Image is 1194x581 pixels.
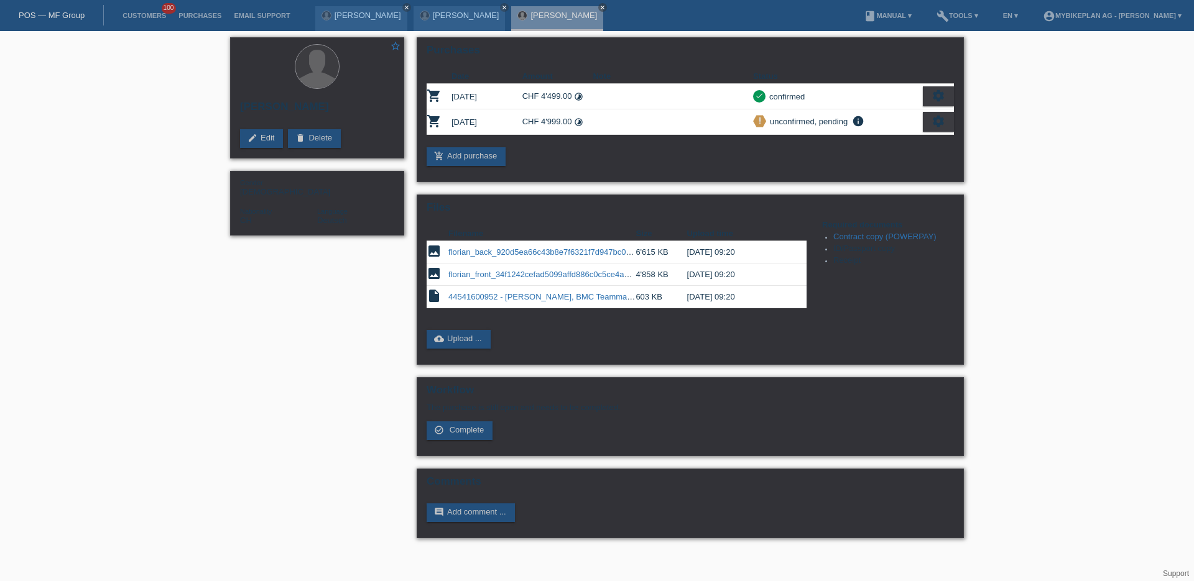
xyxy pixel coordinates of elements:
a: Contract copy (POWERPAY) [833,232,937,241]
p: The purchase is still open and needs to be completed. [427,403,954,412]
i: star_border [390,40,401,52]
td: 6'615 KB [636,241,687,263]
th: Size [636,226,687,241]
th: Upload time [687,226,789,241]
i: close [501,4,507,11]
td: [DATE] 09:20 [687,263,789,286]
i: image [427,244,442,258]
a: florian_back_920d5ea66c43b8e7f6321f7d947bc08a.jpeg [448,247,652,257]
i: build [937,10,949,22]
div: [DEMOGRAPHIC_DATA] [240,178,317,196]
span: 100 [162,3,177,14]
th: Amount [522,69,593,84]
a: account_circleMybikeplan AG - [PERSON_NAME] ▾ [1037,12,1188,19]
i: priority_high [756,116,764,125]
td: [DATE] [451,109,522,135]
h4: Required documents [822,220,954,229]
i: close [404,4,410,11]
a: [PERSON_NAME] [530,11,597,20]
i: POSP00028017 [427,114,442,129]
h2: Purchases [427,44,954,63]
i: Instalments (48 instalments) [574,92,583,101]
a: Purchases [172,12,228,19]
h2: Workflow [427,384,954,403]
span: Switzerland [240,216,252,225]
a: close [402,3,411,12]
i: comment [434,507,444,517]
h2: [PERSON_NAME] [240,101,394,119]
div: confirmed [766,90,805,103]
a: EN ▾ [997,12,1024,19]
i: insert_drive_file [427,288,442,303]
li: Receipt [833,255,954,267]
td: [DATE] [451,84,522,109]
a: Customers [116,12,172,19]
li: ID/Passport copy [833,244,954,255]
td: 4'858 KB [636,263,687,286]
a: Email Support [228,12,296,19]
a: commentAdd comment ... [427,503,515,522]
i: Instalments (48 instalments) [574,117,583,127]
i: delete [295,133,305,143]
h2: Comments [427,475,954,494]
a: Support [1163,569,1189,578]
a: check_circle_outline Complete [427,421,493,440]
i: book [864,10,876,22]
i: settings [932,114,945,128]
a: close [500,3,509,12]
a: [PERSON_NAME] [433,11,499,20]
a: star_border [390,40,401,53]
i: info [851,115,866,127]
a: bookManual ▾ [858,12,918,19]
td: [DATE] 09:20 [687,241,789,263]
span: Gender [240,179,263,186]
td: CHF 4'999.00 [522,109,593,135]
a: add_shopping_cartAdd purchase [427,147,506,166]
span: Deutsch [317,216,347,225]
i: close [599,4,606,11]
i: account_circle [1043,10,1055,22]
a: editEdit [240,129,283,148]
span: Language [317,208,348,215]
i: image [427,266,442,281]
i: add_shopping_cart [434,151,444,161]
i: cloud_upload [434,334,444,344]
a: close [598,3,607,12]
a: florian_front_34f1242cefad5099affd886c0c5ce4a5.jpeg [448,270,646,279]
th: Status [753,69,923,84]
th: Date [451,69,522,84]
i: settings [932,89,945,103]
a: 44541600952 - [PERSON_NAME], BMC Teammachine SLR TWO.pdf [448,292,699,301]
th: Filename [448,226,636,241]
div: unconfirmed, pending [766,115,848,128]
a: POS — MF Group [19,11,85,20]
i: check_circle_outline [434,425,444,435]
a: deleteDelete [288,129,341,148]
th: Note [593,69,753,84]
a: [PERSON_NAME] [335,11,401,20]
a: cloud_uploadUpload ... [427,330,491,349]
a: buildTools ▾ [930,12,984,19]
td: 603 KB [636,286,687,308]
td: CHF 4'499.00 [522,84,593,109]
td: [DATE] 09:20 [687,286,789,308]
span: Nationality [240,208,272,215]
h2: Files [427,201,954,220]
i: edit [248,133,257,143]
i: POSP00023937 [427,88,442,103]
i: check [755,91,764,100]
span: Complete [450,425,484,434]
